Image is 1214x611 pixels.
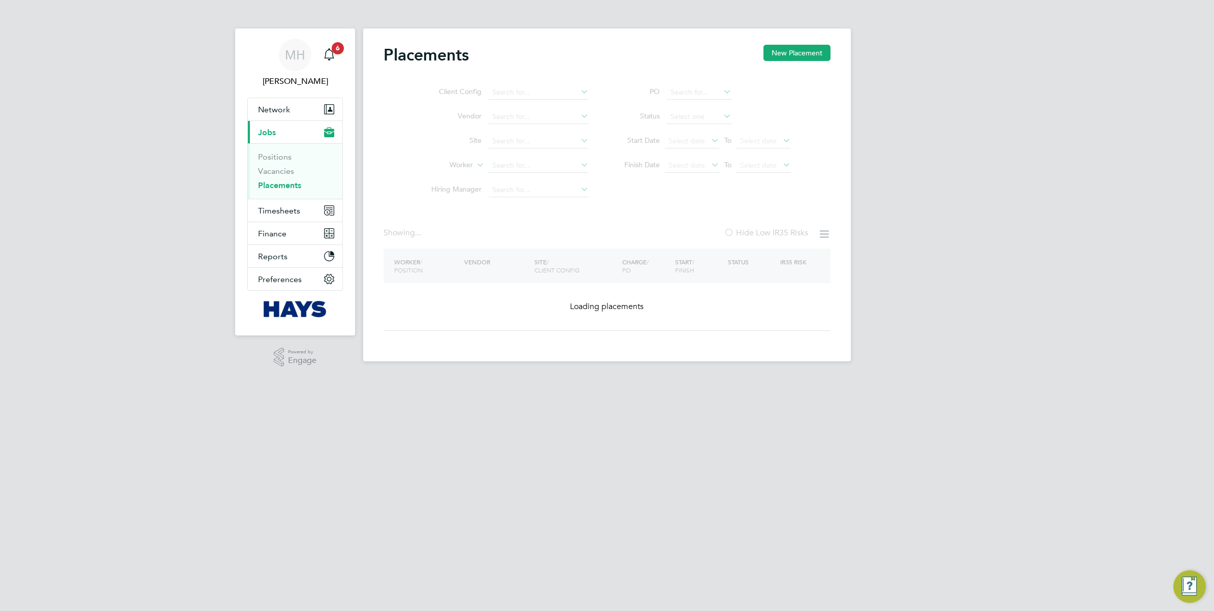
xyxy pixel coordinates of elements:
span: Network [258,105,290,114]
a: Powered byEngage [274,348,317,367]
span: 6 [332,42,344,54]
button: Jobs [248,121,342,143]
nav: Main navigation [235,28,355,335]
a: Placements [258,180,301,190]
button: Preferences [248,268,342,290]
img: hays-logo-retina.png [264,301,327,317]
span: Timesheets [258,206,300,216]
h2: Placements [384,45,469,65]
label: Hide Low IR35 Risks [724,228,808,238]
button: New Placement [763,45,830,61]
button: Reports [248,245,342,267]
button: Network [248,98,342,120]
button: Engage Resource Center [1173,570,1206,603]
div: Showing [384,228,423,238]
span: Jobs [258,128,276,137]
span: Powered by [288,348,316,356]
span: Finance [258,229,286,238]
div: Jobs [248,143,342,199]
span: Engage [288,356,316,365]
span: Reports [258,252,287,261]
span: Preferences [258,274,302,284]
a: MH[PERSON_NAME] [247,39,343,87]
span: Megan Hall [247,75,343,87]
button: Timesheets [248,199,342,222]
span: MH [285,48,305,62]
button: Finance [248,222,342,245]
span: ... [415,228,421,238]
a: Vacancies [258,166,294,176]
a: Go to home page [247,301,343,317]
a: Positions [258,152,292,162]
a: 6 [319,39,339,71]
